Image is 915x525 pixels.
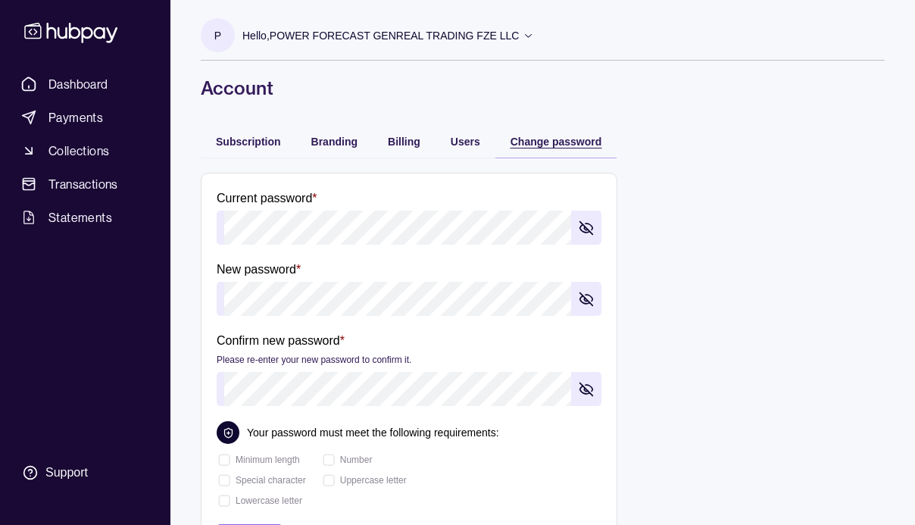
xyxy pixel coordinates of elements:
[15,104,155,131] a: Payments
[217,263,296,276] p: New password
[242,27,519,44] p: Hello, POWER FORECAST GENREAL TRADING FZE LLC
[217,331,411,368] label: Confirm new password
[247,424,499,441] p: Your password must meet the following requirements:
[217,452,232,467] div: animation
[217,334,340,347] p: Confirm new password
[217,355,411,365] p: Please re-enter your new password to confirm it.
[224,282,571,316] input: New password
[201,76,885,100] h1: Account
[15,204,155,231] a: Statements
[15,170,155,198] a: Transactions
[217,473,232,488] div: animation
[311,136,358,148] span: Branding
[48,142,109,160] span: Collections
[217,192,312,205] p: Current password
[15,137,155,164] a: Collections
[48,75,108,93] span: Dashboard
[48,208,112,227] span: Statements
[217,493,232,508] div: animation
[214,27,221,44] p: P
[15,457,155,489] a: Support
[236,492,302,509] p: Lowercase letter
[216,136,281,148] span: Subscription
[236,472,306,489] p: Special character
[388,136,420,148] span: Billing
[340,472,407,489] p: Uppercase letter
[217,260,301,278] label: New password
[45,464,88,481] div: Support
[48,108,103,127] span: Payments
[236,452,300,468] p: Minimum length
[511,136,602,148] span: Change password
[15,70,155,98] a: Dashboard
[340,452,373,468] p: Number
[321,452,336,467] div: animation
[321,473,336,488] div: animation
[217,189,317,207] label: Current password
[451,136,480,148] span: Users
[48,175,118,193] span: Transactions
[224,372,571,406] input: Confirm new password
[224,211,571,245] input: Current password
